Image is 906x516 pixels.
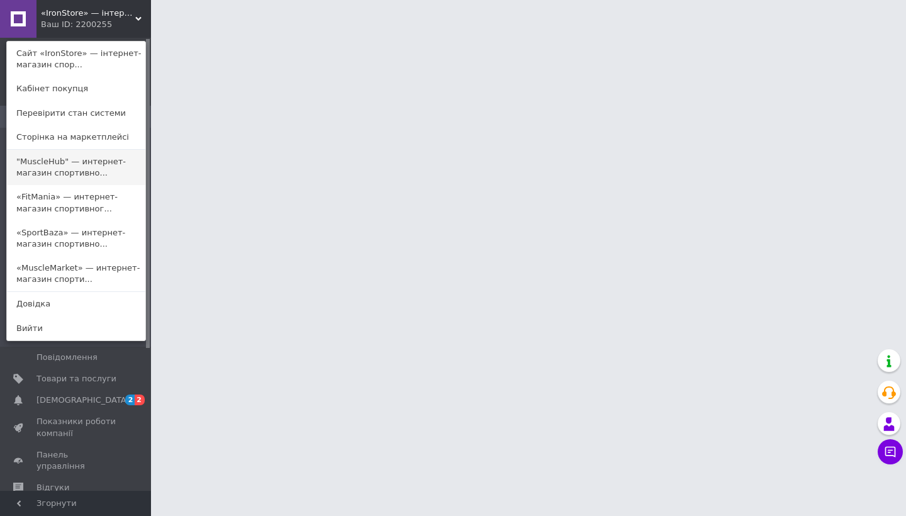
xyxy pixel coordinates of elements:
a: Сайт «IronStore» — інтернет-магазин спор... [7,42,145,77]
a: Вийти [7,317,145,340]
span: Показники роботи компанії [36,416,116,439]
span: «IronStore» — інтернет-магазин спортивного харчування [41,8,135,19]
span: [DEMOGRAPHIC_DATA] [36,395,130,406]
button: Чат з покупцем [878,439,903,464]
a: «FitMania» — интернет-магазин спортивног... [7,185,145,220]
a: "MuscleHub" — интернет-магазин спортивно... [7,150,145,185]
a: Сторінка на маркетплейсі [7,125,145,149]
a: «MuscleMarket» — интернет-магазин спорти... [7,256,145,291]
span: Повідомлення [36,352,98,363]
span: Панель управління [36,449,116,472]
span: 2 [135,395,145,405]
a: Кабінет покупця [7,77,145,101]
a: Перевірити стан системи [7,101,145,125]
span: Відгуки [36,482,69,493]
div: Ваш ID: 2200255 [41,19,94,30]
span: 2 [125,395,135,405]
a: «SportBaza» — интернет-магазин спортивно... [7,221,145,256]
a: Довідка [7,292,145,316]
span: Товари та послуги [36,373,116,384]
